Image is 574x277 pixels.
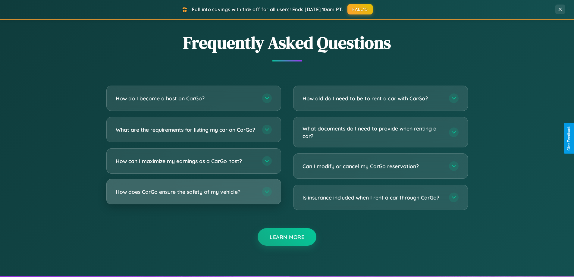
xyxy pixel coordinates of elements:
[116,126,256,134] h3: What are the requirements for listing my car on CarGo?
[106,31,468,54] h2: Frequently Asked Questions
[303,162,443,170] h3: Can I modify or cancel my CarGo reservation?
[258,228,316,246] button: Learn More
[116,188,256,196] h3: How does CarGo ensure the safety of my vehicle?
[347,4,373,14] button: FALL15
[116,157,256,165] h3: How can I maximize my earnings as a CarGo host?
[303,194,443,201] h3: Is insurance included when I rent a car through CarGo?
[116,95,256,102] h3: How do I become a host on CarGo?
[303,95,443,102] h3: How old do I need to be to rent a car with CarGo?
[303,125,443,140] h3: What documents do I need to provide when renting a car?
[567,126,571,151] div: Give Feedback
[192,6,343,12] span: Fall into savings with 15% off for all users! Ends [DATE] 10am PT.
